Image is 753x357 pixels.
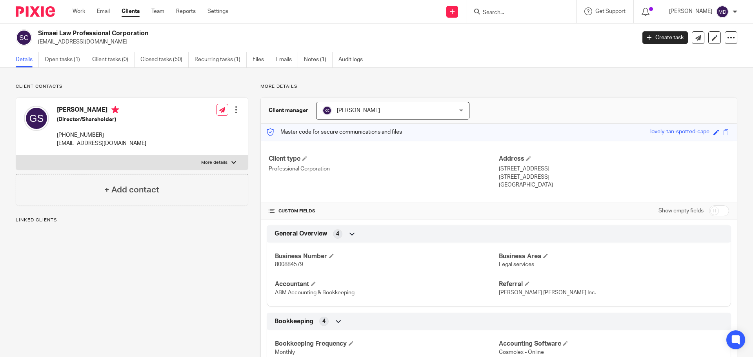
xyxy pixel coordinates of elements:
p: Client contacts [16,83,248,90]
h4: CUSTOM FIELDS [269,208,499,214]
h4: Address [499,155,729,163]
h4: Business Area [499,252,723,261]
span: Legal services [499,262,534,267]
a: Settings [207,7,228,15]
span: 800884579 [275,262,303,267]
p: More details [201,159,227,166]
span: General Overview [275,230,327,238]
a: Audit logs [338,52,369,67]
h4: Referral [499,280,723,288]
div: lovely-tan-spotted-cape [650,128,709,137]
h4: Client type [269,155,499,163]
a: Emails [276,52,298,67]
span: 4 [336,230,339,238]
h3: Client manager [269,107,308,114]
p: [STREET_ADDRESS] [499,165,729,173]
img: svg%3E [16,29,32,46]
a: Files [253,52,270,67]
span: Get Support [595,9,626,14]
a: Client tasks (0) [92,52,135,67]
a: Team [151,7,164,15]
h4: [PERSON_NAME] [57,106,146,116]
a: Details [16,52,39,67]
i: Primary [111,106,119,114]
p: [EMAIL_ADDRESS][DOMAIN_NAME] [57,140,146,147]
p: Professional Corporation [269,165,499,173]
img: Pixie [16,6,55,17]
a: Open tasks (1) [45,52,86,67]
span: Bookkeeping [275,317,313,326]
p: Master code for secure communications and files [267,128,402,136]
p: [PERSON_NAME] [669,7,712,15]
h4: Business Number [275,252,499,261]
p: Linked clients [16,217,248,223]
a: Recurring tasks (1) [195,52,247,67]
h4: Accountant [275,280,499,288]
h2: Simaei Law Professional Corporation [38,29,512,38]
p: [STREET_ADDRESS] [499,173,729,181]
span: [PERSON_NAME] [337,108,380,113]
a: Closed tasks (50) [140,52,189,67]
p: [EMAIL_ADDRESS][DOMAIN_NAME] [38,38,631,46]
span: ABM Accounting & Bookkeeping [275,290,355,295]
span: [PERSON_NAME] [PERSON_NAME] Inc. [499,290,596,295]
span: 4 [322,317,326,325]
h4: Accounting Software [499,340,723,348]
a: Create task [642,31,688,44]
a: Work [73,7,85,15]
img: svg%3E [716,5,729,18]
a: Notes (1) [304,52,333,67]
h4: + Add contact [104,184,159,196]
span: Monthly [275,350,295,355]
img: svg%3E [24,106,49,131]
img: svg%3E [322,106,332,115]
a: Email [97,7,110,15]
p: [GEOGRAPHIC_DATA] [499,181,729,189]
a: Clients [122,7,140,15]
span: Cosmolex - Online [499,350,544,355]
h4: Bookkeeping Frequency [275,340,499,348]
p: More details [260,83,737,90]
input: Search [482,9,553,16]
h5: (Director/Shareholder) [57,116,146,123]
p: [PHONE_NUMBER] [57,131,146,139]
a: Reports [176,7,196,15]
label: Show empty fields [658,207,704,215]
